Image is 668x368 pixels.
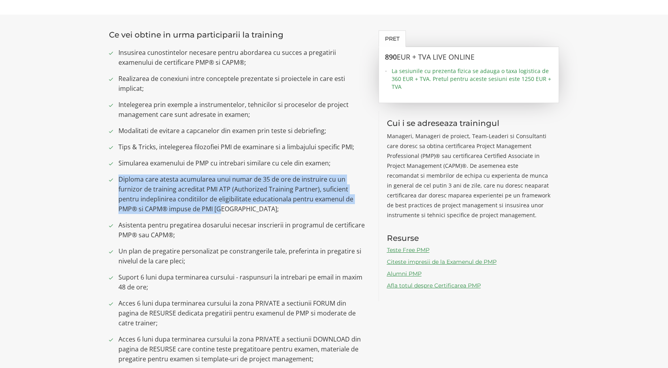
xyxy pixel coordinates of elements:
[387,246,430,253] a: Teste Free PMP
[118,246,367,266] span: Un plan de pregatire personalizat pe constrangerile tale, preferinta in pregatire si nivelul de l...
[118,126,367,136] span: Modalitati de evitare a capcanelor din examen prin teste si debriefing;
[379,30,406,47] a: Pret
[387,131,552,220] p: Manageri, Manageri de proiect, Team-Leaderi si Consultanti care doresc sa obtina certificarea Pro...
[118,74,367,94] span: Realizarea de conexiuni intre conceptele prezentate si proiectele in care esti implicat;
[118,299,367,328] span: Acces 6 luni dupa terminarea cursului la zona PRIVATE a sectiunii FORUM din pagina de RESURSE ded...
[387,282,481,289] a: Afla totul despre Certificarea PMP
[118,142,367,152] span: Tips & Tricks, intelegerea filozofiei PMI de examinare si a limbajului specific PMI;
[118,100,367,120] span: Intelegerea prin exemple a instrumentelor, tehnicilor si proceselor de project management care su...
[118,48,367,68] span: Insusirea cunostintelor necesare pentru abordarea cu succes a pregatirii examenului de certificar...
[387,270,422,277] a: Alumni PMP
[387,234,552,242] h3: Resurse
[118,272,367,292] span: Suport 6 luni dupa terminarea cursului - raspunsuri la intrebari pe email in maxim 48 de ore;
[118,334,367,364] span: Acces 6 luni dupa terminarea cursului la zona PRIVATE a sectiunii DOWNLOAD din pagina de RESURSE ...
[118,220,367,240] span: Asistenta pentru pregatirea dosarului necesar inscrierii in programul de certificare PMP® sau CAPM®;
[392,67,553,91] span: La sesiunile cu prezenta fizica se adauga o taxa logistica de 360 EUR + TVA. Pretul pentru aceste...
[385,53,553,61] h3: 890
[118,175,367,214] span: Diploma care atesta acumularea unui numar de 35 de ore de instruire cu un furnizor de training ac...
[387,119,552,128] h3: Cui i se adreseaza trainingul
[387,258,497,265] a: Citeste impresii de la Examenul de PMP
[109,30,367,39] h3: Ce vei obtine in urma participarii la training
[397,52,475,62] span: EUR + TVA LIVE ONLINE
[118,158,367,168] span: Simularea examenului de PMP cu intrebari similare cu cele din examen;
